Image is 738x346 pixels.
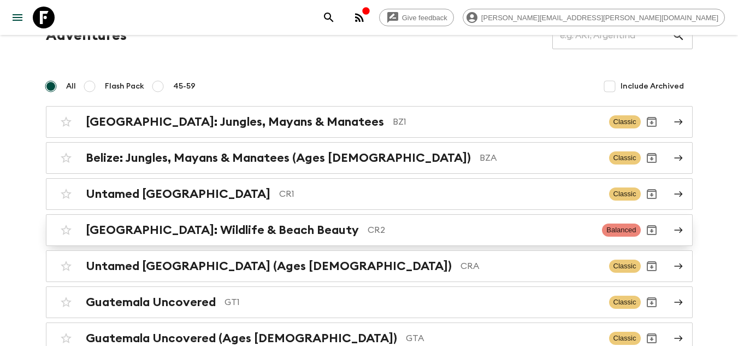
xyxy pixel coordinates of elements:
[225,296,600,309] p: GT1
[621,81,684,92] span: Include Archived
[46,250,693,282] a: Untamed [GEOGRAPHIC_DATA] (Ages [DEMOGRAPHIC_DATA])CRAClassicArchive
[46,178,693,210] a: Untamed [GEOGRAPHIC_DATA]CR1ClassicArchive
[396,14,453,22] span: Give feedback
[609,260,641,273] span: Classic
[609,187,641,201] span: Classic
[86,223,359,237] h2: [GEOGRAPHIC_DATA]: Wildlife & Beach Beauty
[641,147,663,169] button: Archive
[480,151,600,165] p: BZA
[641,111,663,133] button: Archive
[609,151,641,165] span: Classic
[641,219,663,241] button: Archive
[86,259,452,273] h2: Untamed [GEOGRAPHIC_DATA] (Ages [DEMOGRAPHIC_DATA])
[460,260,600,273] p: CRA
[641,183,663,205] button: Archive
[86,331,397,345] h2: Guatemala Uncovered (Ages [DEMOGRAPHIC_DATA])
[86,295,216,309] h2: Guatemala Uncovered
[173,81,196,92] span: 45-59
[86,115,384,129] h2: [GEOGRAPHIC_DATA]: Jungles, Mayans & Manatees
[602,224,640,237] span: Balanced
[46,25,127,46] h1: Adventures
[7,7,28,28] button: menu
[641,291,663,313] button: Archive
[318,7,340,28] button: search adventures
[86,151,471,165] h2: Belize: Jungles, Mayans & Manatees (Ages [DEMOGRAPHIC_DATA])
[368,224,594,237] p: CR2
[46,106,693,138] a: [GEOGRAPHIC_DATA]: Jungles, Mayans & ManateesBZ1ClassicArchive
[463,9,725,26] div: [PERSON_NAME][EMAIL_ADDRESS][PERSON_NAME][DOMAIN_NAME]
[105,81,144,92] span: Flash Pack
[46,142,693,174] a: Belize: Jungles, Mayans & Manatees (Ages [DEMOGRAPHIC_DATA])BZAClassicArchive
[393,115,600,128] p: BZ1
[379,9,454,26] a: Give feedback
[609,296,641,309] span: Classic
[46,214,693,246] a: [GEOGRAPHIC_DATA]: Wildlife & Beach BeautyCR2BalancedArchive
[475,14,724,22] span: [PERSON_NAME][EMAIL_ADDRESS][PERSON_NAME][DOMAIN_NAME]
[66,81,76,92] span: All
[406,332,600,345] p: GTA
[279,187,600,201] p: CR1
[641,255,663,277] button: Archive
[609,115,641,128] span: Classic
[609,332,641,345] span: Classic
[86,187,270,201] h2: Untamed [GEOGRAPHIC_DATA]
[552,20,672,51] input: e.g. AR1, Argentina
[46,286,693,318] a: Guatemala UncoveredGT1ClassicArchive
